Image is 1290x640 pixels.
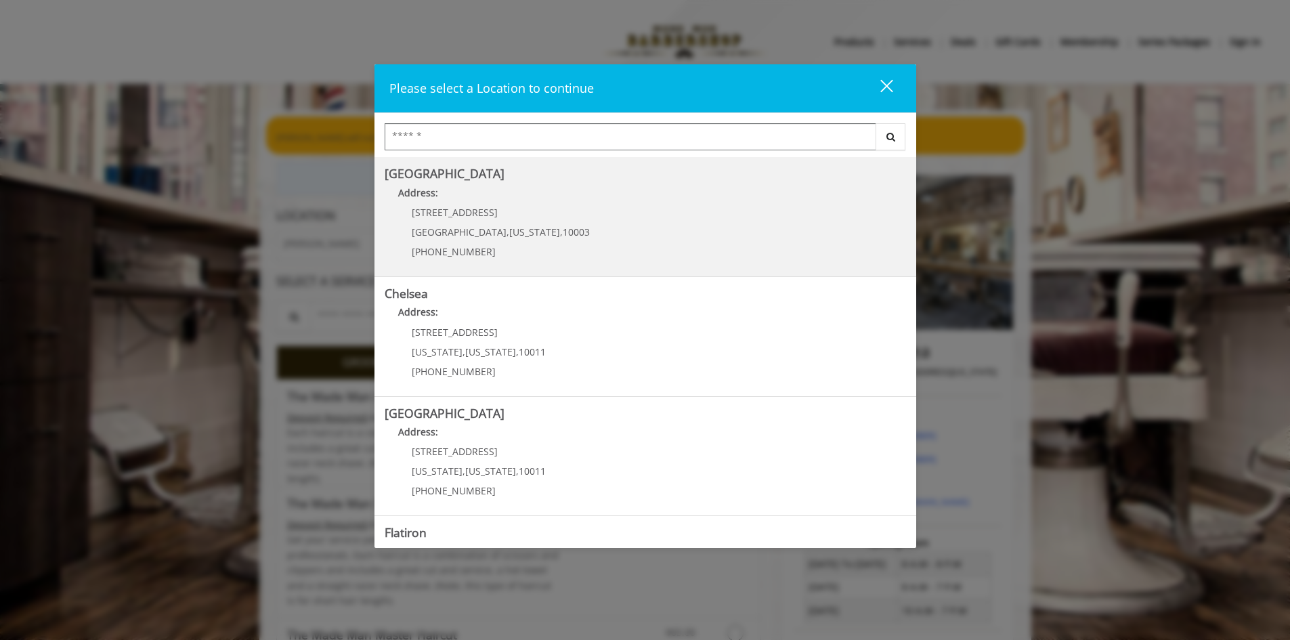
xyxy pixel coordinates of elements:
[412,206,498,219] span: [STREET_ADDRESS]
[560,226,563,238] span: ,
[385,123,876,150] input: Search Center
[883,132,899,142] i: Search button
[398,425,438,438] b: Address:
[412,245,496,258] span: [PHONE_NUMBER]
[865,79,892,99] div: close dialog
[412,326,498,339] span: [STREET_ADDRESS]
[412,445,498,458] span: [STREET_ADDRESS]
[465,465,516,477] span: [US_STATE]
[563,226,590,238] span: 10003
[855,74,901,102] button: close dialog
[516,465,519,477] span: ,
[412,465,463,477] span: [US_STATE]
[519,345,546,358] span: 10011
[385,165,504,182] b: [GEOGRAPHIC_DATA]
[389,80,594,96] span: Please select a Location to continue
[507,226,509,238] span: ,
[465,345,516,358] span: [US_STATE]
[385,285,428,301] b: Chelsea
[412,345,463,358] span: [US_STATE]
[385,405,504,421] b: [GEOGRAPHIC_DATA]
[463,345,465,358] span: ,
[516,345,519,358] span: ,
[412,365,496,378] span: [PHONE_NUMBER]
[398,186,438,199] b: Address:
[412,484,496,497] span: [PHONE_NUMBER]
[412,226,507,238] span: [GEOGRAPHIC_DATA]
[385,123,906,157] div: Center Select
[509,226,560,238] span: [US_STATE]
[519,465,546,477] span: 10011
[463,465,465,477] span: ,
[398,305,438,318] b: Address:
[385,524,427,540] b: Flatiron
